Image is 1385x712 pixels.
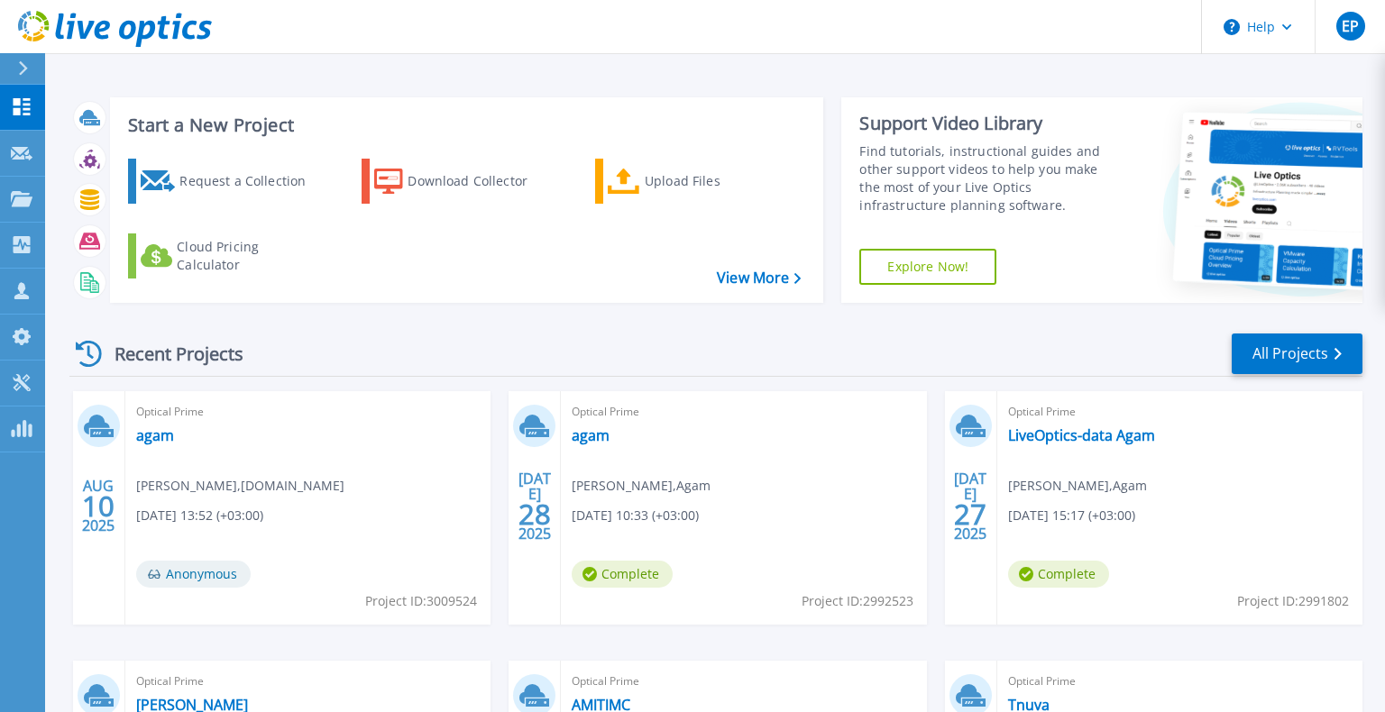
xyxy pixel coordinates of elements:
a: View More [717,269,801,287]
span: Optical Prime [572,402,915,422]
span: Optical Prime [136,402,480,422]
span: Optical Prime [572,671,915,691]
a: Upload Files [595,159,796,204]
a: Cloud Pricing Calculator [128,233,329,278]
span: 27 [954,507,986,522]
a: agam [136,426,174,444]
div: Upload Files [645,163,789,199]
div: Request a Collection [179,163,324,199]
div: [DATE] 2025 [953,473,987,539]
a: LiveOptics-data Agam [1008,426,1155,444]
a: Request a Collection [128,159,329,204]
div: Recent Projects [69,332,268,376]
span: [DATE] 13:52 (+03:00) [136,506,263,525]
span: 10 [82,498,115,514]
span: Optical Prime [1008,671,1352,691]
span: Complete [572,561,673,588]
span: [DATE] 15:17 (+03:00) [1008,506,1135,525]
span: 28 [518,507,551,522]
span: Project ID: 3009524 [365,591,477,611]
h3: Start a New Project [128,115,801,135]
span: Optical Prime [136,671,480,691]
a: Download Collector [362,159,563,204]
div: Support Video Library [859,112,1121,135]
span: [DATE] 10:33 (+03:00) [572,506,699,525]
span: Project ID: 2991802 [1237,591,1349,611]
a: All Projects [1232,333,1362,374]
span: Optical Prime [1008,402,1352,422]
div: Cloud Pricing Calculator [177,238,321,274]
span: Anonymous [136,561,251,588]
span: [PERSON_NAME] , Agam [1008,476,1147,496]
span: [PERSON_NAME] , [DOMAIN_NAME] [136,476,344,496]
span: EP [1342,19,1359,33]
span: [PERSON_NAME] , Agam [572,476,711,496]
a: agam [572,426,610,444]
div: AUG 2025 [81,473,115,539]
div: Find tutorials, instructional guides and other support videos to help you make the most of your L... [859,142,1121,215]
span: Project ID: 2992523 [802,591,913,611]
div: [DATE] 2025 [518,473,552,539]
span: Complete [1008,561,1109,588]
a: Explore Now! [859,249,996,285]
div: Download Collector [408,163,552,199]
